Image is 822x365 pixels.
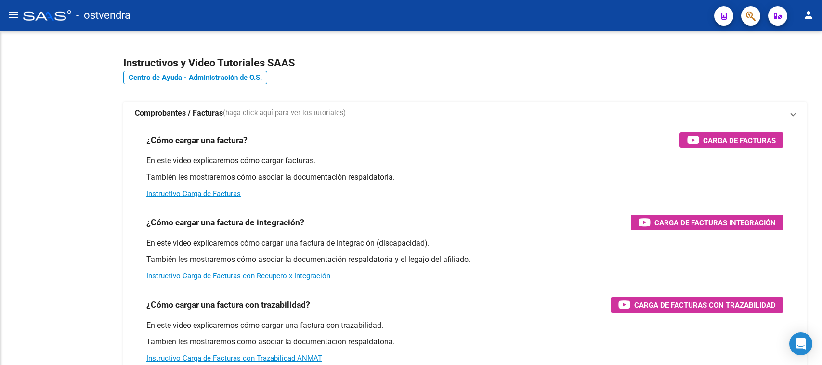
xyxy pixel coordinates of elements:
[803,9,814,21] mat-icon: person
[146,156,783,166] p: En este video explicaremos cómo cargar facturas.
[123,71,267,84] a: Centro de Ayuda - Administración de O.S.
[146,238,783,248] p: En este video explicaremos cómo cargar una factura de integración (discapacidad).
[631,215,783,230] button: Carga de Facturas Integración
[611,297,783,313] button: Carga de Facturas con Trazabilidad
[146,216,304,229] h3: ¿Cómo cargar una factura de integración?
[146,189,241,198] a: Instructivo Carga de Facturas
[123,54,807,72] h2: Instructivos y Video Tutoriales SAAS
[679,132,783,148] button: Carga de Facturas
[8,9,19,21] mat-icon: menu
[146,298,310,312] h3: ¿Cómo cargar una factura con trazabilidad?
[146,272,330,280] a: Instructivo Carga de Facturas con Recupero x Integración
[146,354,322,363] a: Instructivo Carga de Facturas con Trazabilidad ANMAT
[135,108,223,118] strong: Comprobantes / Facturas
[654,217,776,229] span: Carga de Facturas Integración
[146,172,783,182] p: También les mostraremos cómo asociar la documentación respaldatoria.
[123,102,807,125] mat-expansion-panel-header: Comprobantes / Facturas(haga click aquí para ver los tutoriales)
[76,5,130,26] span: - ostvendra
[146,320,783,331] p: En este video explicaremos cómo cargar una factura con trazabilidad.
[146,133,248,147] h3: ¿Cómo cargar una factura?
[146,337,783,347] p: También les mostraremos cómo asociar la documentación respaldatoria.
[789,332,812,355] div: Open Intercom Messenger
[703,134,776,146] span: Carga de Facturas
[223,108,346,118] span: (haga click aquí para ver los tutoriales)
[146,254,783,265] p: También les mostraremos cómo asociar la documentación respaldatoria y el legajo del afiliado.
[634,299,776,311] span: Carga de Facturas con Trazabilidad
